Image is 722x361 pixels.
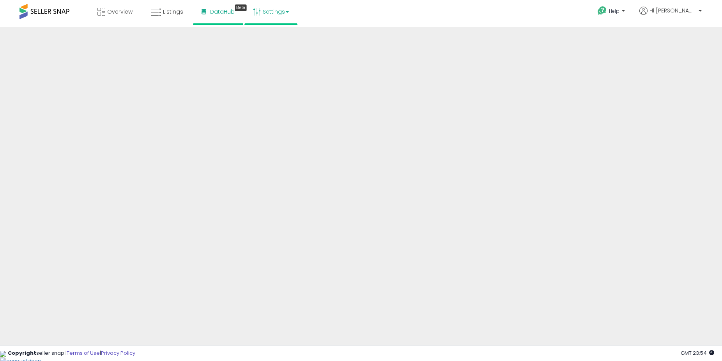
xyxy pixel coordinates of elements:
span: DataHub [210,8,235,16]
div: Tooltip anchor [234,4,248,12]
span: Hi [PERSON_NAME] [649,7,696,14]
span: Overview [107,8,133,16]
span: Help [609,8,619,14]
span: Listings [163,8,183,16]
a: Hi [PERSON_NAME] [639,7,702,24]
i: Get Help [597,6,607,16]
